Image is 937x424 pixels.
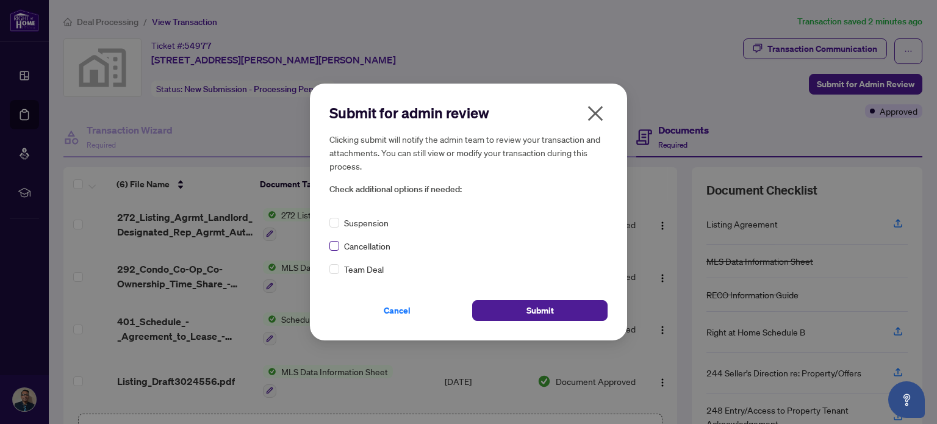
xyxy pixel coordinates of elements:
span: Cancel [384,301,411,320]
h5: Clicking submit will notify the admin team to review your transaction and attachments. You can st... [329,132,608,173]
span: Submit [526,301,554,320]
span: Check additional options if needed: [329,182,608,196]
button: Cancel [329,300,465,321]
span: Team Deal [344,262,384,276]
button: Submit [472,300,608,321]
span: close [586,104,605,123]
span: Suspension [344,216,389,229]
h2: Submit for admin review [329,103,608,123]
span: Cancellation [344,239,390,253]
button: Open asap [888,381,925,418]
